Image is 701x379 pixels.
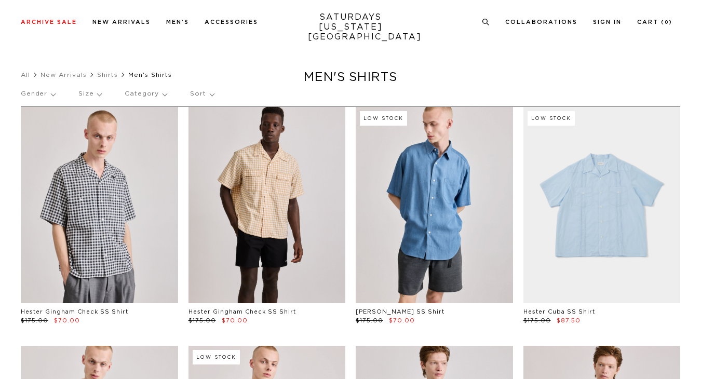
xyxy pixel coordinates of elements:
span: Men's Shirts [128,72,172,78]
div: Low Stock [360,111,407,126]
a: [PERSON_NAME] SS Shirt [356,309,444,315]
a: Hester Gingham Check SS Shirt [21,309,128,315]
span: $175.00 [21,318,48,323]
a: Hester Gingham Check SS Shirt [188,309,296,315]
small: 0 [665,20,669,25]
a: Archive Sale [21,19,77,25]
p: Gender [21,82,55,106]
a: Shirts [97,72,118,78]
span: $175.00 [356,318,383,323]
a: Accessories [205,19,258,25]
span: $70.00 [389,318,415,323]
a: Collaborations [505,19,577,25]
a: Hester Cuba SS Shirt [523,309,595,315]
span: $175.00 [523,318,551,323]
a: New Arrivals [41,72,87,78]
p: Size [78,82,101,106]
a: SATURDAYS[US_STATE][GEOGRAPHIC_DATA] [308,12,394,42]
span: $70.00 [54,318,80,323]
span: $87.50 [557,318,581,323]
a: New Arrivals [92,19,151,25]
div: Low Stock [193,350,240,364]
span: $175.00 [188,318,216,323]
a: Sign In [593,19,622,25]
span: $70.00 [222,318,248,323]
div: Low Stock [528,111,575,126]
a: All [21,72,30,78]
a: Men's [166,19,189,25]
p: Sort [190,82,213,106]
a: Cart (0) [637,19,672,25]
p: Category [125,82,167,106]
